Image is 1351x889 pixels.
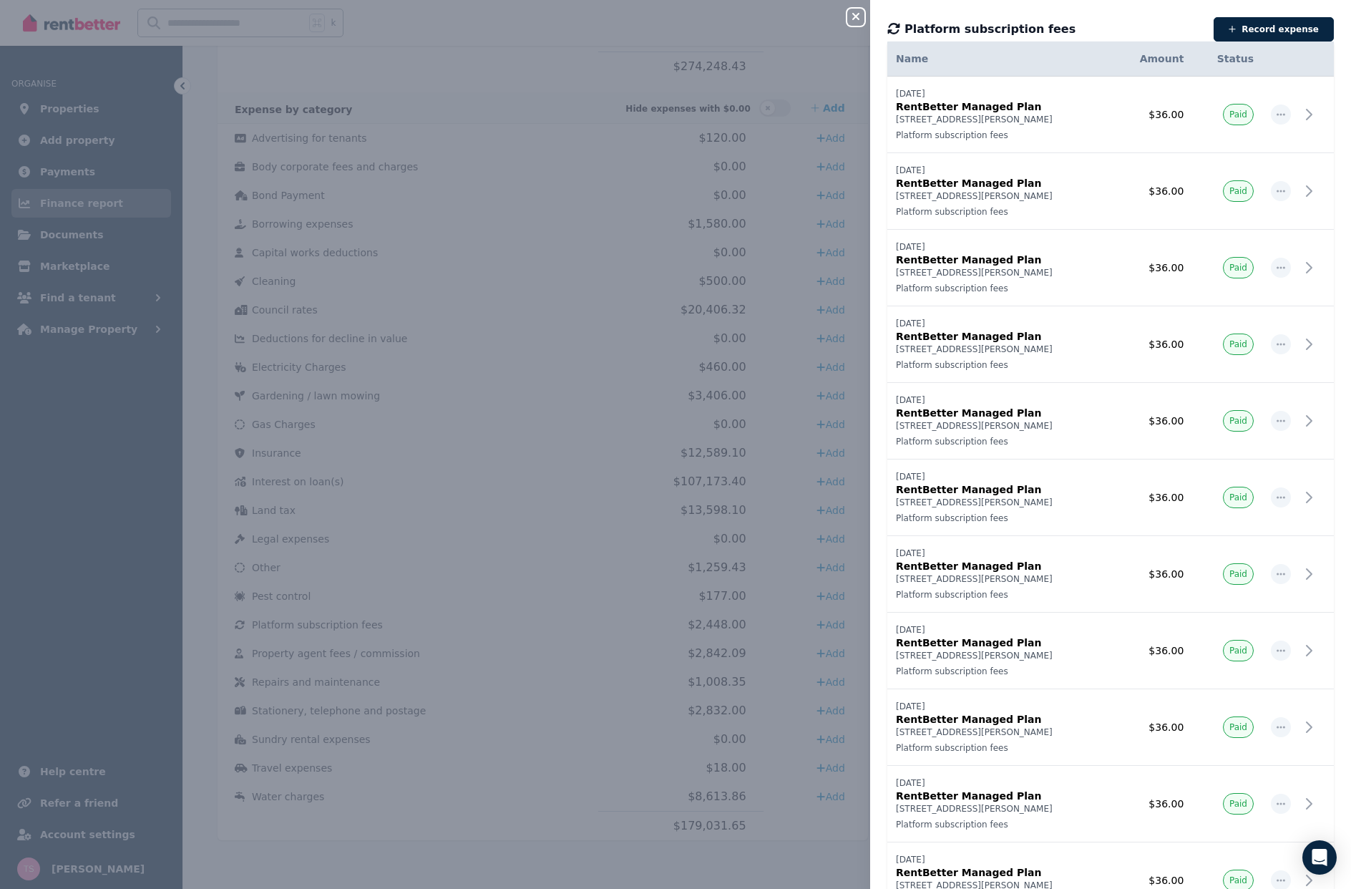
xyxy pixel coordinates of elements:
p: [DATE] [896,854,1104,865]
p: RentBetter Managed Plan [896,253,1104,267]
span: Platform subscription fees [904,21,1076,38]
p: Platform subscription fees [896,436,1104,447]
p: [STREET_ADDRESS][PERSON_NAME] [896,114,1104,125]
td: $36.00 [1113,77,1192,153]
th: Status [1192,42,1262,77]
p: [DATE] [896,777,1104,789]
p: [STREET_ADDRESS][PERSON_NAME] [896,344,1104,355]
td: $36.00 [1113,383,1192,460]
td: $36.00 [1113,306,1192,383]
p: [STREET_ADDRESS][PERSON_NAME] [896,497,1104,508]
p: [STREET_ADDRESS][PERSON_NAME] [896,420,1104,432]
p: RentBetter Managed Plan [896,406,1104,420]
span: Paid [1229,875,1247,886]
p: [DATE] [896,165,1104,176]
td: $36.00 [1113,689,1192,766]
p: [STREET_ADDRESS][PERSON_NAME] [896,573,1104,585]
td: $36.00 [1113,230,1192,306]
th: Amount [1113,42,1192,77]
span: Paid [1229,262,1247,273]
p: Platform subscription fees [896,589,1104,601]
p: Platform subscription fees [896,359,1104,371]
p: RentBetter Managed Plan [896,482,1104,497]
p: Platform subscription fees [896,819,1104,830]
span: Paid [1229,415,1247,427]
span: Paid [1229,722,1247,733]
p: RentBetter Managed Plan [896,636,1104,650]
td: $36.00 [1113,766,1192,842]
span: Paid [1229,339,1247,350]
p: Platform subscription fees [896,283,1104,294]
span: Paid [1229,109,1247,120]
td: $36.00 [1113,460,1192,536]
p: [STREET_ADDRESS][PERSON_NAME] [896,727,1104,738]
th: Name [887,42,1113,77]
span: Paid [1229,492,1247,503]
span: Paid [1229,568,1247,580]
span: Paid [1229,798,1247,810]
span: Paid [1229,185,1247,197]
p: Platform subscription fees [896,206,1104,218]
p: [DATE] [896,548,1104,559]
p: Platform subscription fees [896,666,1104,677]
div: Open Intercom Messenger [1302,840,1337,875]
td: $36.00 [1113,613,1192,689]
p: RentBetter Managed Plan [896,99,1104,114]
p: [STREET_ADDRESS][PERSON_NAME] [896,267,1104,278]
p: Platform subscription fees [896,512,1104,524]
p: RentBetter Managed Plan [896,789,1104,803]
p: [DATE] [896,624,1104,636]
p: [STREET_ADDRESS][PERSON_NAME] [896,190,1104,202]
p: [DATE] [896,318,1104,329]
p: Platform subscription fees [896,742,1104,754]
span: Paid [1229,645,1247,656]
p: [DATE] [896,241,1104,253]
p: RentBetter Managed Plan [896,176,1104,190]
p: Platform subscription fees [896,130,1104,141]
p: RentBetter Managed Plan [896,712,1104,727]
p: [DATE] [896,701,1104,712]
p: [DATE] [896,471,1104,482]
p: RentBetter Managed Plan [896,559,1104,573]
p: RentBetter Managed Plan [896,329,1104,344]
p: [DATE] [896,88,1104,99]
button: Record expense [1214,17,1334,42]
p: RentBetter Managed Plan [896,865,1104,880]
p: [STREET_ADDRESS][PERSON_NAME] [896,650,1104,661]
p: [STREET_ADDRESS][PERSON_NAME] [896,803,1104,815]
td: $36.00 [1113,536,1192,613]
td: $36.00 [1113,153,1192,230]
p: [DATE] [896,394,1104,406]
